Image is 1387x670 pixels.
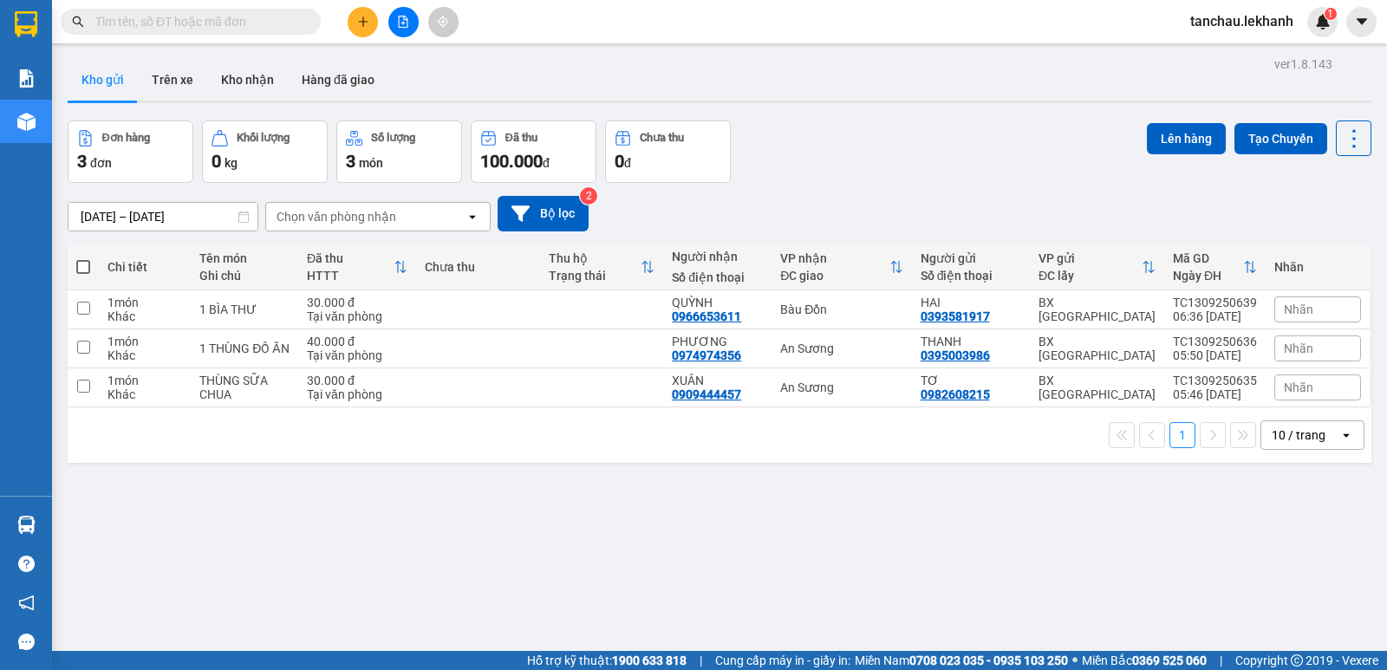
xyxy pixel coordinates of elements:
[1346,7,1377,37] button: caret-down
[90,156,112,170] span: đơn
[199,251,290,265] div: Tên món
[1173,374,1257,387] div: TC1309250635
[624,156,631,170] span: đ
[540,244,664,290] th: Toggle SortBy
[72,16,84,28] span: search
[1284,302,1313,316] span: Nhãn
[780,302,902,316] div: Bàu Đồn
[357,16,369,28] span: plus
[1039,335,1156,362] div: BX [GEOGRAPHIC_DATA]
[207,59,288,101] button: Kho nhận
[921,335,1021,348] div: THANH
[359,156,383,170] span: món
[672,348,741,362] div: 0974974356
[107,348,182,362] div: Khác
[909,654,1068,667] strong: 0708 023 035 - 0935 103 250
[1039,269,1142,283] div: ĐC lấy
[612,654,687,667] strong: 1900 633 818
[1274,260,1361,274] div: Nhãn
[371,132,415,144] div: Số lượng
[921,269,1021,283] div: Số điện thoại
[102,132,150,144] div: Đơn hàng
[1082,651,1207,670] span: Miền Bắc
[672,250,763,263] div: Người nhận
[466,210,479,224] svg: open
[772,244,911,290] th: Toggle SortBy
[921,387,990,401] div: 0982608215
[1132,654,1207,667] strong: 0369 525 060
[17,113,36,131] img: warehouse-icon
[615,151,624,172] span: 0
[672,296,763,309] div: QUỲNH
[672,270,763,284] div: Số điện thoại
[1315,14,1331,29] img: icon-new-feature
[425,260,531,274] div: Chưa thu
[1284,342,1313,355] span: Nhãn
[640,132,684,144] div: Chưa thu
[1173,387,1257,401] div: 05:46 [DATE]
[202,120,328,183] button: Khối lượng0kg
[1164,244,1266,290] th: Toggle SortBy
[921,374,1021,387] div: TƠ
[471,120,596,183] button: Đã thu100.000đ
[107,309,182,323] div: Khác
[397,16,409,28] span: file-add
[237,132,290,144] div: Khối lượng
[307,251,394,265] div: Đã thu
[1234,123,1327,154] button: Tạo Chuyến
[780,342,902,355] div: An Sương
[307,374,407,387] div: 30.000 đ
[199,269,290,283] div: Ghi chú
[1354,14,1370,29] span: caret-down
[672,335,763,348] div: PHƯƠNG
[15,11,37,37] img: logo-vxr
[107,260,182,274] div: Chi tiết
[307,309,407,323] div: Tại văn phòng
[580,187,597,205] sup: 2
[277,208,396,225] div: Chọn văn phòng nhận
[1339,428,1353,442] svg: open
[17,516,36,534] img: warehouse-icon
[549,269,641,283] div: Trạng thái
[18,634,35,650] span: message
[288,59,388,101] button: Hàng đã giao
[700,651,702,670] span: |
[307,269,394,283] div: HTTT
[1327,8,1333,20] span: 1
[307,387,407,401] div: Tại văn phòng
[1147,123,1226,154] button: Lên hàng
[921,348,990,362] div: 0395003986
[672,374,763,387] div: XUÂN
[1173,269,1243,283] div: Ngày ĐH
[1325,8,1337,20] sup: 1
[107,387,182,401] div: Khác
[18,556,35,572] span: question-circle
[1284,381,1313,394] span: Nhãn
[780,381,902,394] div: An Sương
[498,196,589,231] button: Bộ lọc
[199,302,290,316] div: 1 BÌA THƯ
[1291,654,1303,667] span: copyright
[1039,251,1142,265] div: VP gửi
[388,7,419,37] button: file-add
[480,151,543,172] span: 100.000
[336,120,462,183] button: Số lượng3món
[1173,335,1257,348] div: TC1309250636
[1030,244,1164,290] th: Toggle SortBy
[225,156,238,170] span: kg
[505,132,537,144] div: Đã thu
[1173,251,1243,265] div: Mã GD
[68,203,257,231] input: Select a date range.
[212,151,221,172] span: 0
[428,7,459,37] button: aim
[18,595,35,611] span: notification
[17,69,36,88] img: solution-icon
[307,348,407,362] div: Tại văn phòng
[1039,374,1156,401] div: BX [GEOGRAPHIC_DATA]
[68,59,138,101] button: Kho gửi
[1173,348,1257,362] div: 05:50 [DATE]
[348,7,378,37] button: plus
[107,335,182,348] div: 1 món
[107,374,182,387] div: 1 món
[921,251,1021,265] div: Người gửi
